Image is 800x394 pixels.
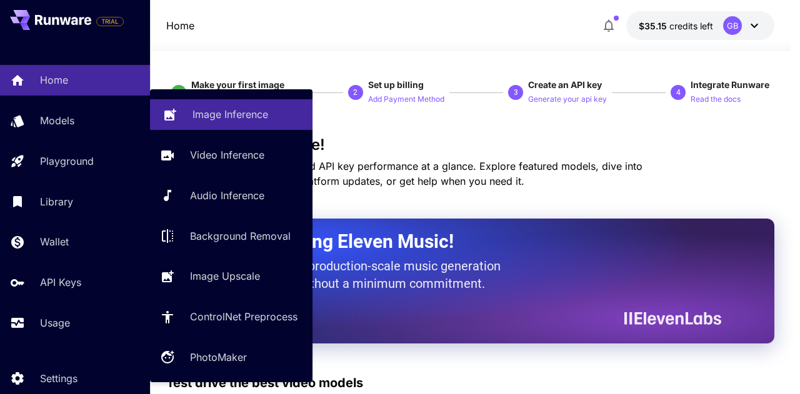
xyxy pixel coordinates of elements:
button: $35.14727 [626,11,774,40]
p: Video Inference [190,147,264,162]
span: Check out your usage stats and API key performance at a glance. Explore featured models, dive int... [166,160,642,187]
a: Image Upscale [150,261,312,292]
a: Video Inference [150,140,312,170]
p: ControlNet Preprocess [190,309,297,324]
p: API Keys [40,275,81,290]
p: The only way to get production-scale music generation from Eleven Labs without a minimum commitment. [197,257,510,292]
div: GB [723,16,742,35]
h2: Now Supporting Eleven Music! [197,230,712,254]
p: Library [40,194,73,209]
h3: Welcome to Runware! [166,136,775,154]
span: credits left [669,21,713,31]
p: Home [40,72,68,87]
p: Settings [40,371,77,386]
div: $35.14727 [639,19,713,32]
span: $35.15 [639,21,669,31]
p: Image Inference [192,107,268,122]
nav: breadcrumb [166,18,194,33]
p: Add Payment Method [368,94,444,106]
p: PhotoMaker [190,350,247,365]
a: Background Removal [150,220,312,251]
p: Background Removal [190,229,291,244]
a: Audio Inference [150,180,312,211]
a: Image Inference [150,99,312,130]
p: 2 [353,87,357,98]
p: Audio Inference [190,188,264,203]
p: Test drive the best video models [166,373,363,392]
p: Playground [40,154,94,169]
p: Generate your api key [528,94,607,106]
p: Home [166,18,194,33]
a: ControlNet Preprocess [150,302,312,332]
p: Wallet [40,234,69,249]
p: Models [40,113,74,128]
p: Usage [40,315,70,330]
p: 3 [514,87,518,98]
span: Integrate Runware [691,79,769,90]
p: 4 [676,87,681,98]
span: Create an API key [528,79,602,90]
a: PhotoMaker [150,342,312,373]
span: Add your payment card to enable full platform functionality. [96,14,124,29]
span: Make your first image [191,79,284,90]
p: Image Upscale [190,268,260,283]
p: Read the docs [691,94,741,106]
span: TRIAL [97,17,123,26]
span: Set up billing [368,79,424,90]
